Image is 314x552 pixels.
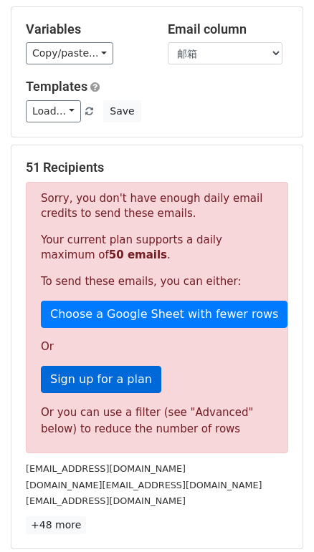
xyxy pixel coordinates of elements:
[103,100,141,122] button: Save
[26,79,87,94] a: Templates
[26,480,262,490] small: [DOMAIN_NAME][EMAIL_ADDRESS][DOMAIN_NAME]
[26,516,86,534] a: +48 more
[26,100,81,122] a: Load...
[168,21,288,37] h5: Email column
[26,495,186,506] small: [EMAIL_ADDRESS][DOMAIN_NAME]
[41,274,273,289] p: To send these emails, you can either:
[242,483,314,552] div: 聊天小组件
[109,248,167,261] strong: 50 emails
[242,483,314,552] iframe: Chat Widget
[41,233,273,263] p: Your current plan supports a daily maximum of .
[41,339,273,354] p: Or
[41,191,273,221] p: Sorry, you don't have enough daily email credits to send these emails.
[41,301,287,328] a: Choose a Google Sheet with fewer rows
[26,463,186,474] small: [EMAIL_ADDRESS][DOMAIN_NAME]
[26,42,113,64] a: Copy/paste...
[41,405,273,437] div: Or you can use a filter (see "Advanced" below) to reduce the number of rows
[26,21,146,37] h5: Variables
[41,366,161,393] a: Sign up for a plan
[26,160,288,175] h5: 51 Recipients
